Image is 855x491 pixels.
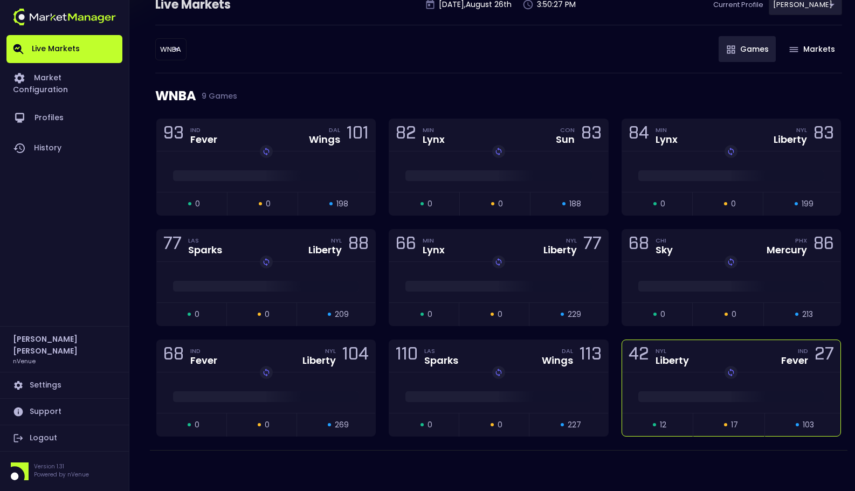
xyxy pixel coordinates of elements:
div: NYL [796,126,807,134]
span: 0 [498,198,503,210]
span: 0 [732,309,736,320]
div: Sky [656,245,673,255]
div: LAS [188,236,222,245]
div: Fever [190,356,217,365]
div: Lynx [656,135,678,144]
img: logo [13,9,116,25]
span: 213 [802,309,813,320]
div: [PERSON_NAME] [155,38,187,60]
div: Liberty [302,356,336,365]
span: 12 [660,419,666,431]
span: 17 [731,419,738,431]
div: 93 [163,125,184,145]
span: 0 [660,309,665,320]
div: DAL [562,347,573,355]
div: MIN [423,236,445,245]
img: replayImg [494,368,503,377]
a: Market Configuration [6,63,122,103]
div: PHX [795,236,807,245]
div: IND [190,126,217,134]
div: LAS [424,347,458,355]
div: 83 [581,125,602,145]
p: Version 1.31 [34,462,89,471]
div: 68 [163,346,184,366]
div: Fever [190,135,217,144]
div: Liberty [774,135,807,144]
a: Live Markets [6,35,122,63]
button: Markets [781,36,842,62]
div: Wings [542,356,573,365]
span: 229 [568,309,581,320]
div: DAL [329,126,340,134]
span: 103 [803,419,814,431]
div: CON [560,126,575,134]
div: MIN [423,126,445,134]
a: Profiles [6,103,122,133]
span: 0 [427,198,432,210]
span: 198 [336,198,348,210]
span: 0 [195,309,199,320]
div: NYL [566,236,577,245]
a: Support [6,399,122,425]
span: 9 Games [196,92,237,100]
div: 110 [396,346,418,366]
div: Mercury [767,245,807,255]
div: Sparks [188,245,222,255]
h3: nVenue [13,357,36,365]
div: 86 [813,236,834,255]
div: 82 [396,125,416,145]
div: Lynx [423,135,445,144]
button: Games [719,36,776,62]
div: Wings [309,135,340,144]
div: MIN [656,126,678,134]
img: replayImg [262,147,271,156]
div: Version 1.31Powered by nVenue [6,462,122,480]
img: replayImg [727,147,735,156]
div: Sun [556,135,575,144]
span: 0 [195,198,200,210]
div: 113 [580,346,602,366]
span: 209 [335,309,349,320]
span: 0 [427,309,432,320]
div: WNBA [155,73,842,119]
div: Liberty [308,245,342,255]
div: Fever [781,356,808,365]
div: NYL [656,347,689,355]
div: 77 [583,236,602,255]
span: 0 [660,198,665,210]
span: 0 [195,419,199,431]
img: replayImg [727,368,735,377]
span: 0 [266,198,271,210]
div: Liberty [656,356,689,365]
div: NYL [325,347,336,355]
a: Settings [6,372,122,398]
span: 199 [802,198,813,210]
span: 0 [265,419,270,431]
div: 101 [347,125,369,145]
span: 0 [265,309,270,320]
a: History [6,133,122,163]
div: 68 [629,236,649,255]
a: Logout [6,425,122,451]
img: replayImg [727,258,735,266]
div: 42 [629,346,649,366]
span: 227 [568,419,581,431]
div: 27 [815,346,834,366]
img: replayImg [262,368,271,377]
div: 84 [629,125,649,145]
div: NYL [331,236,342,245]
span: 0 [498,309,502,320]
div: Liberty [543,245,577,255]
h2: [PERSON_NAME] [PERSON_NAME] [13,333,116,357]
div: IND [190,347,217,355]
div: 77 [163,236,182,255]
div: 104 [342,346,369,366]
div: Lynx [423,245,445,255]
div: Sparks [424,356,458,365]
span: 0 [498,419,502,431]
div: 66 [396,236,416,255]
div: 88 [348,236,369,255]
img: gameIcon [727,45,735,54]
div: CHI [656,236,673,245]
img: gameIcon [789,47,798,52]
